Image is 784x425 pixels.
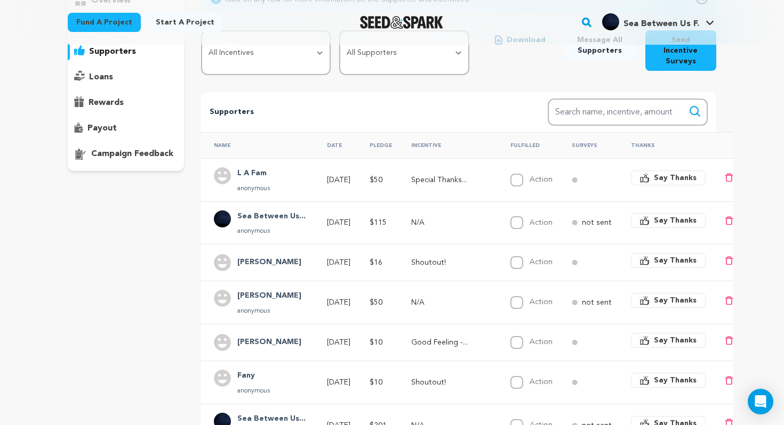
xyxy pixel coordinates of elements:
[370,176,382,184] span: $50
[631,213,706,228] button: Say Thanks
[411,297,491,308] p: N/A
[89,96,124,109] p: rewards
[530,176,553,183] label: Action
[623,20,699,28] span: Sea Between Us F.
[631,333,706,348] button: Say Thanks
[68,43,184,60] button: supporters
[237,370,270,382] h4: Fany
[602,13,699,30] div: Sea Between Us F.'s Profile
[600,11,716,30] a: Sea Between Us F.'s Profile
[398,132,498,158] th: Incentive
[530,298,553,306] label: Action
[563,30,637,60] button: Message All Supporters
[327,175,350,185] p: [DATE]
[530,258,553,266] label: Action
[571,35,628,56] span: Message All Supporters
[357,132,398,158] th: Pledge
[631,170,706,185] button: Say Thanks
[214,210,231,227] img: 70e4bdabd1bda51f.jpg
[210,106,514,119] p: Supporters
[498,132,559,158] th: Fulfilled
[654,215,697,226] span: Say Thanks
[214,334,231,351] img: user.png
[530,338,553,346] label: Action
[370,339,382,346] span: $10
[370,259,382,266] span: $16
[237,290,301,303] h4: Allison Guerin
[748,389,773,414] div: Open Intercom Messenger
[530,219,553,226] label: Action
[327,297,350,308] p: [DATE]
[654,375,697,386] span: Say Thanks
[530,378,553,386] label: Action
[237,184,270,193] p: anonymous
[201,132,314,158] th: Name
[214,290,231,307] img: user.png
[68,94,184,111] button: rewards
[237,256,301,269] h4: Ariel
[327,377,350,388] p: [DATE]
[360,16,444,29] img: Seed&Spark Logo Dark Mode
[237,387,270,395] p: anonymous
[411,377,491,388] p: Shoutout!
[582,217,612,228] p: not sent
[89,71,113,84] p: loans
[89,45,136,58] p: supporters
[654,173,697,183] span: Say Thanks
[87,122,117,135] p: payout
[370,219,387,226] span: $115
[411,217,491,228] p: N/A
[237,307,301,315] p: anonymous
[68,120,184,137] button: payout
[618,132,712,158] th: Thanks
[411,257,491,268] p: Shoutout!
[214,167,231,184] img: user.png
[645,30,716,71] button: Send Incentive Surveys
[91,148,173,160] p: campaign feedback
[411,337,491,348] p: Good Feeling - Support a Cause!
[602,13,619,30] img: 70e4bdabd1bda51f.jpg
[370,299,382,306] span: $50
[327,217,350,228] p: [DATE]
[214,370,231,387] img: user.png
[654,295,697,306] span: Say Thanks
[68,69,184,86] button: loans
[559,132,618,158] th: Surveys
[654,335,697,346] span: Say Thanks
[600,11,716,34] span: Sea Between Us F.'s Profile
[327,337,350,348] p: [DATE]
[237,210,306,223] h4: Sea Between Us Film
[631,373,706,388] button: Say Thanks
[237,227,306,235] p: anonymous
[147,13,223,32] a: Start a project
[548,99,708,126] input: Search name, incentive, amount
[654,255,697,266] span: Say Thanks
[327,257,350,268] p: [DATE]
[214,254,231,271] img: user.png
[237,167,270,180] h4: L A Fam
[237,336,301,349] h4: Marli Ivers
[631,253,706,268] button: Say Thanks
[582,297,612,308] p: not sent
[68,145,184,162] button: campaign feedback
[631,293,706,308] button: Say Thanks
[411,175,491,185] p: Special Thanks Credit & Chocolate?!
[360,16,444,29] a: Seed&Spark Homepage
[68,13,141,32] a: Fund a project
[370,379,382,386] span: $10
[314,132,357,158] th: Date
